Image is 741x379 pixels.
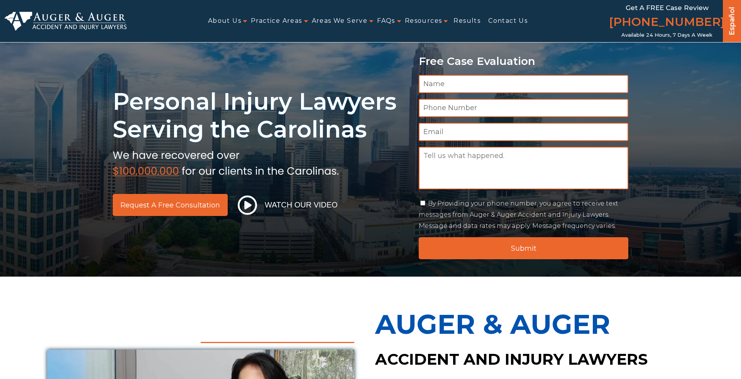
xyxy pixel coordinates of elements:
[113,194,228,216] a: Request a Free Consultation
[235,195,340,215] button: Watch Our Video
[375,348,694,370] h2: Accident and Injury Lawyers
[609,14,725,32] a: [PHONE_NUMBER]
[419,75,628,93] input: Name
[377,12,395,30] a: FAQs
[621,32,712,38] span: Available 24 Hours, 7 Days a Week
[113,147,339,177] img: sub text
[375,300,694,348] p: Auger & Auger
[5,12,127,30] img: Auger & Auger Accident and Injury Lawyers Logo
[419,200,618,229] label: By Providing your phone number, you agree to receive text messages from Auger & Auger Accident an...
[488,12,528,30] a: Contact Us
[120,202,220,209] span: Request a Free Consultation
[419,237,628,259] input: Submit
[419,123,628,141] input: Email
[626,4,709,12] span: Get a FREE Case Review
[312,12,368,30] a: Areas We Serve
[405,12,442,30] a: Resources
[251,12,302,30] a: Practice Areas
[419,99,628,117] input: Phone Number
[113,88,409,143] h1: Personal Injury Lawyers Serving the Carolinas
[208,12,241,30] a: About Us
[453,12,480,30] a: Results
[419,55,628,67] p: Free Case Evaluation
